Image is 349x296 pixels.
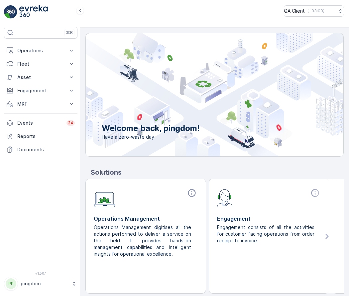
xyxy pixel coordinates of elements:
a: Events34 [4,116,77,130]
button: Engagement [4,84,77,97]
p: Engagement consists of all the activities for customer facing operations from order receipt to in... [217,224,316,244]
p: Asset [17,74,64,81]
span: Have a zero-waste day [102,134,200,140]
p: Engagement [217,215,321,223]
a: Reports [4,130,77,143]
img: city illustration [56,33,343,156]
p: Solutions [91,167,344,177]
button: PPpingdom [4,277,77,291]
p: Operations Management [94,215,198,223]
p: ( +03:00 ) [307,8,324,14]
button: Fleet [4,57,77,71]
a: Documents [4,143,77,156]
p: Operations [17,47,64,54]
p: MRF [17,101,64,107]
p: Operations Management digitises all the actions performed to deliver a service on the field. It p... [94,224,192,257]
img: logo [4,5,17,19]
p: QA Client [284,8,305,14]
p: ⌘B [66,30,73,35]
img: module-icon [94,188,115,207]
img: module-icon [217,188,233,207]
p: Documents [17,146,75,153]
p: Welcome back, pingdom! [102,123,200,134]
img: logo_light-DOdMpM7g.png [19,5,48,19]
p: pingdom [21,280,68,287]
p: 34 [68,120,73,126]
button: Operations [4,44,77,57]
button: QA Client(+03:00) [284,5,344,17]
p: Fleet [17,61,64,67]
button: Asset [4,71,77,84]
button: MRF [4,97,77,111]
span: v 1.50.1 [4,271,77,275]
p: Engagement [17,87,64,94]
p: Events [17,120,62,126]
div: PP [6,278,16,289]
p: Reports [17,133,75,140]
